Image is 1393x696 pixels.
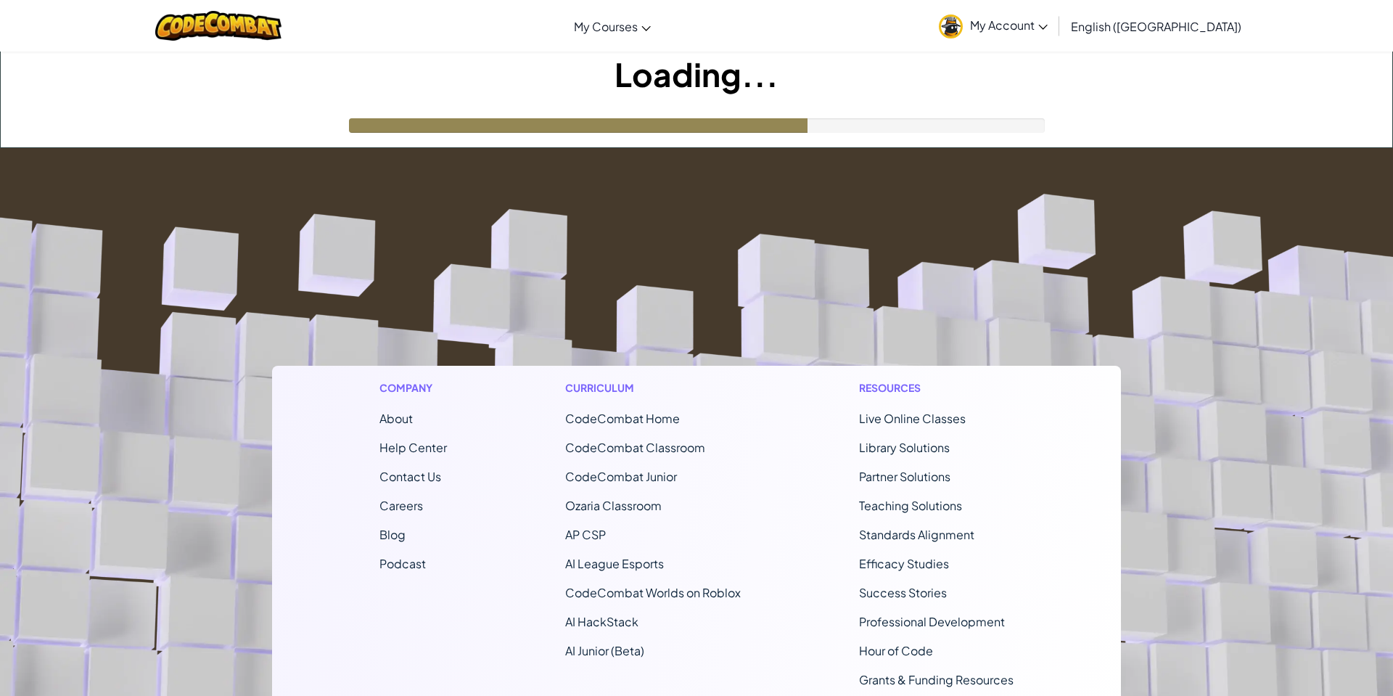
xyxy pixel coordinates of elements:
[859,498,962,513] a: Teaching Solutions
[379,556,426,571] a: Podcast
[379,469,441,484] span: Contact Us
[565,411,680,426] span: CodeCombat Home
[859,643,933,658] a: Hour of Code
[565,643,644,658] a: AI Junior (Beta)
[859,614,1005,629] a: Professional Development
[1,52,1392,97] h1: Loading...
[379,440,447,455] a: Help Center
[565,440,705,455] a: CodeCombat Classroom
[565,527,606,542] a: AP CSP
[379,380,447,396] h1: Company
[565,380,741,396] h1: Curriculum
[859,469,950,484] a: Partner Solutions
[859,527,974,542] a: Standards Alignment
[565,585,741,600] a: CodeCombat Worlds on Roblox
[1071,19,1241,34] span: English ([GEOGRAPHIC_DATA])
[939,15,963,38] img: avatar
[379,527,406,542] a: Blog
[859,380,1014,396] h1: Resources
[970,17,1048,33] span: My Account
[859,672,1014,687] a: Grants & Funding Resources
[859,556,949,571] a: Efficacy Studies
[379,498,423,513] a: Careers
[379,411,413,426] a: About
[859,440,950,455] a: Library Solutions
[574,19,638,34] span: My Courses
[932,3,1055,49] a: My Account
[1064,7,1249,46] a: English ([GEOGRAPHIC_DATA])
[565,614,638,629] a: AI HackStack
[859,585,947,600] a: Success Stories
[859,411,966,426] a: Live Online Classes
[567,7,658,46] a: My Courses
[565,498,662,513] a: Ozaria Classroom
[565,469,677,484] a: CodeCombat Junior
[565,556,664,571] a: AI League Esports
[155,11,282,41] img: CodeCombat logo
